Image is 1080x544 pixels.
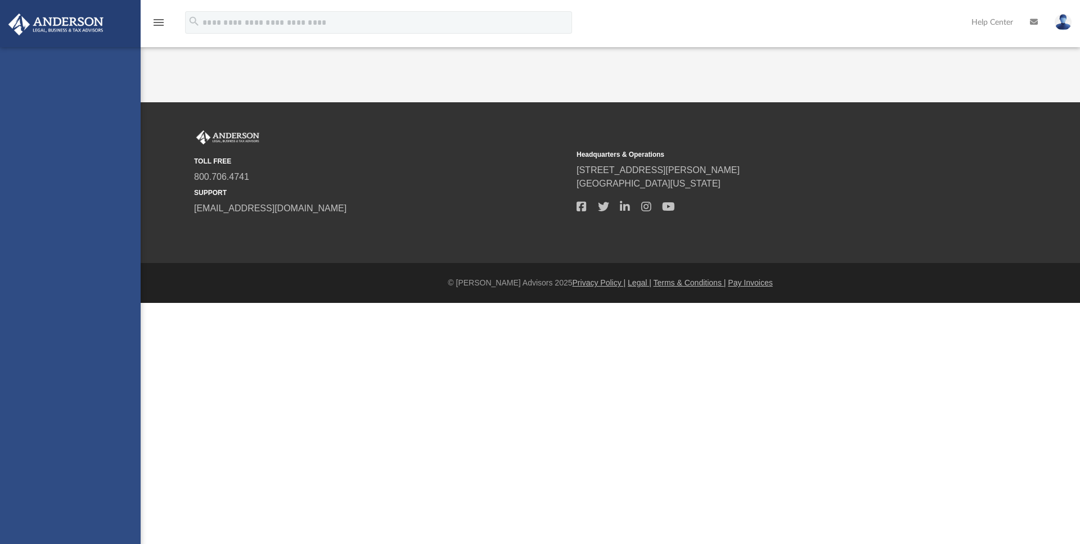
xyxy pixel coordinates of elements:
[188,15,200,28] i: search
[728,278,772,287] a: Pay Invoices
[577,179,721,188] a: [GEOGRAPHIC_DATA][US_STATE]
[152,21,165,29] a: menu
[654,278,726,287] a: Terms & Conditions |
[194,156,569,166] small: TOLL FREE
[577,149,951,160] small: Headquarters & Operations
[141,277,1080,289] div: © [PERSON_NAME] Advisors 2025
[1055,14,1072,30] img: User Pic
[194,203,346,213] a: [EMAIL_ADDRESS][DOMAIN_NAME]
[5,13,107,35] img: Anderson Advisors Platinum Portal
[152,16,165,29] i: menu
[194,188,569,198] small: SUPPORT
[573,278,626,287] a: Privacy Policy |
[194,172,249,182] a: 800.706.4741
[194,130,262,145] img: Anderson Advisors Platinum Portal
[577,165,740,175] a: [STREET_ADDRESS][PERSON_NAME]
[628,278,651,287] a: Legal |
